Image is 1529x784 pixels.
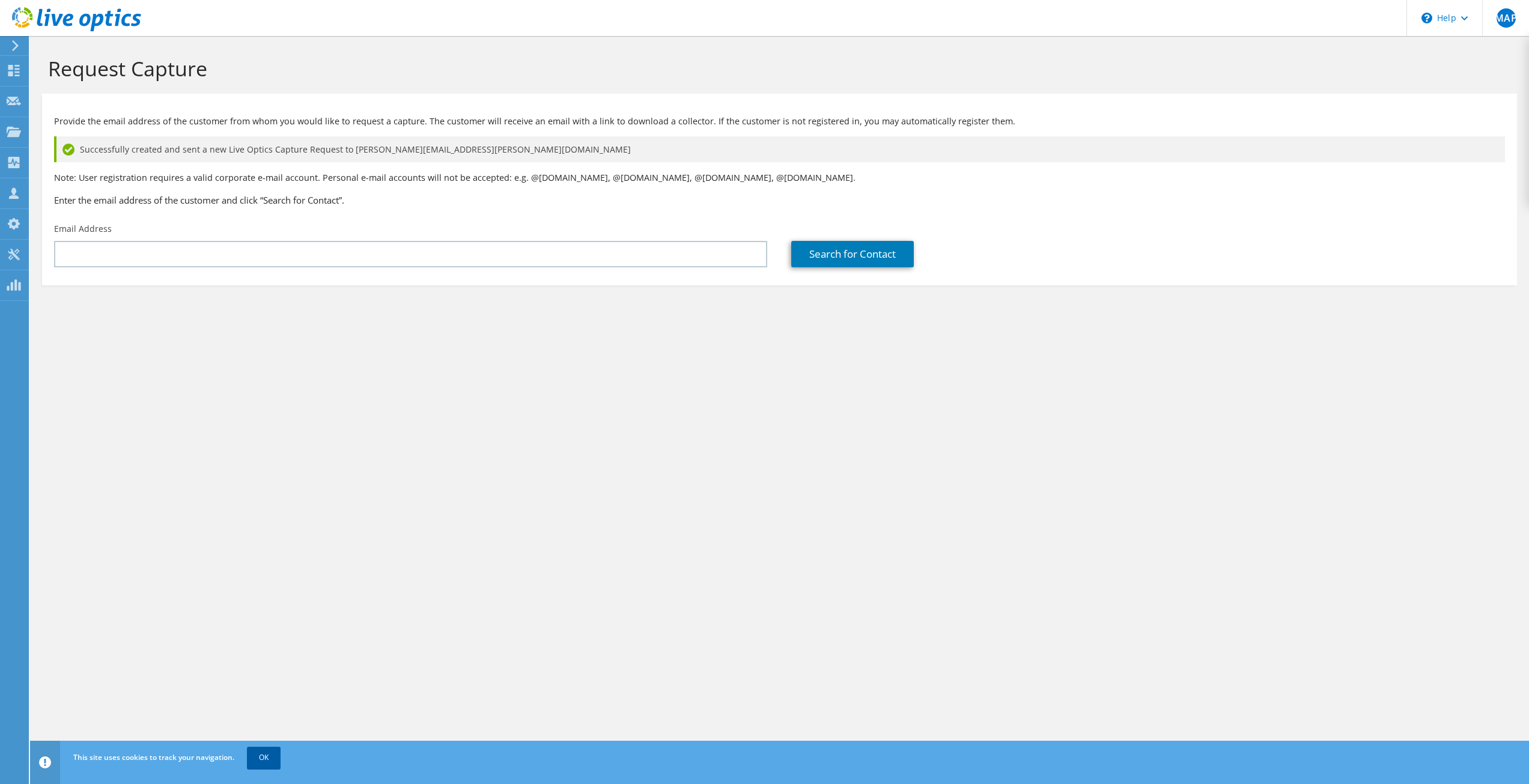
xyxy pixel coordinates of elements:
a: Search for Contact [791,241,914,267]
label: Email Address [54,223,112,235]
a: OK [247,747,281,768]
svg: \n [1421,13,1432,23]
p: Provide the email address of the customer from whom you would like to request a capture. The cust... [54,115,1505,128]
h1: Request Capture [48,56,1505,81]
h3: Enter the email address of the customer and click “Search for Contact”. [54,193,1505,207]
span: Successfully created and sent a new Live Optics Capture Request to [PERSON_NAME][EMAIL_ADDRESS][P... [80,143,631,156]
p: Note: User registration requires a valid corporate e-mail account. Personal e-mail accounts will ... [54,171,1505,184]
span: This site uses cookies to track your navigation. [73,752,234,762]
span: MAP [1497,8,1516,28]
